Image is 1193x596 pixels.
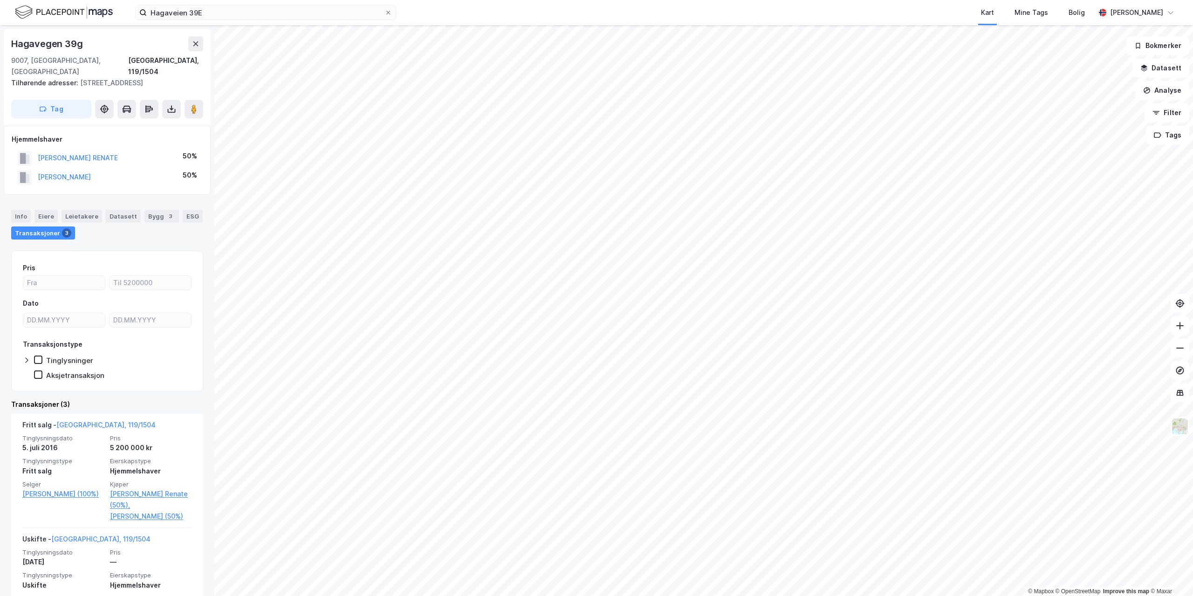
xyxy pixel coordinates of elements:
[110,556,192,568] div: —
[166,212,175,221] div: 3
[128,55,203,77] div: [GEOGRAPHIC_DATA], 119/1504
[11,226,75,240] div: Transaksjoner
[62,228,71,238] div: 3
[22,488,104,500] a: [PERSON_NAME] (100%)
[23,276,105,290] input: Fra
[11,210,31,223] div: Info
[11,77,196,89] div: [STREET_ADDRESS]
[110,571,192,579] span: Eierskapstype
[23,262,35,274] div: Pris
[46,356,93,365] div: Tinglysninger
[23,298,39,309] div: Dato
[110,511,192,522] a: [PERSON_NAME] (50%)
[22,580,104,591] div: Uskifte
[1146,551,1193,596] iframe: Chat Widget
[22,442,104,453] div: 5. juli 2016
[22,534,151,548] div: Uskifte -
[22,556,104,568] div: [DATE]
[11,36,84,51] div: Hagavegen 39g
[110,548,192,556] span: Pris
[110,580,192,591] div: Hjemmelshaver
[22,434,104,442] span: Tinglysningsdato
[183,170,197,181] div: 50%
[110,480,192,488] span: Kjøper
[11,100,91,118] button: Tag
[15,4,113,21] img: logo.f888ab2527a4732fd821a326f86c7f29.svg
[1069,7,1085,18] div: Bolig
[34,210,58,223] div: Eiere
[110,457,192,465] span: Eierskapstype
[23,339,82,350] div: Transaksjonstype
[11,399,203,410] div: Transaksjoner (3)
[106,210,141,223] div: Datasett
[1103,588,1149,595] a: Improve this map
[12,134,203,145] div: Hjemmelshaver
[1110,7,1163,18] div: [PERSON_NAME]
[22,548,104,556] span: Tinglysningsdato
[110,434,192,442] span: Pris
[22,466,104,477] div: Fritt salg
[110,488,192,511] a: [PERSON_NAME] Renate (50%),
[110,276,191,290] input: Til 5200000
[1145,103,1189,122] button: Filter
[183,151,197,162] div: 50%
[144,210,179,223] div: Bygg
[110,466,192,477] div: Hjemmelshaver
[22,480,104,488] span: Selger
[1015,7,1048,18] div: Mine Tags
[183,210,203,223] div: ESG
[1126,36,1189,55] button: Bokmerker
[147,6,384,20] input: Søk på adresse, matrikkel, gårdeiere, leietakere eller personer
[23,313,105,327] input: DD.MM.YYYY
[1146,551,1193,596] div: Kontrollprogram for chat
[22,571,104,579] span: Tinglysningstype
[110,442,192,453] div: 5 200 000 kr
[51,535,151,543] a: [GEOGRAPHIC_DATA], 119/1504
[11,79,80,87] span: Tilhørende adresser:
[56,421,156,429] a: [GEOGRAPHIC_DATA], 119/1504
[1028,588,1054,595] a: Mapbox
[110,313,191,327] input: DD.MM.YYYY
[1132,59,1189,77] button: Datasett
[22,457,104,465] span: Tinglysningstype
[981,7,994,18] div: Kart
[1135,81,1189,100] button: Analyse
[1171,418,1189,435] img: Z
[11,55,128,77] div: 9007, [GEOGRAPHIC_DATA], [GEOGRAPHIC_DATA]
[62,210,102,223] div: Leietakere
[1146,126,1189,144] button: Tags
[22,419,156,434] div: Fritt salg -
[46,371,104,380] div: Aksjetransaksjon
[1056,588,1101,595] a: OpenStreetMap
